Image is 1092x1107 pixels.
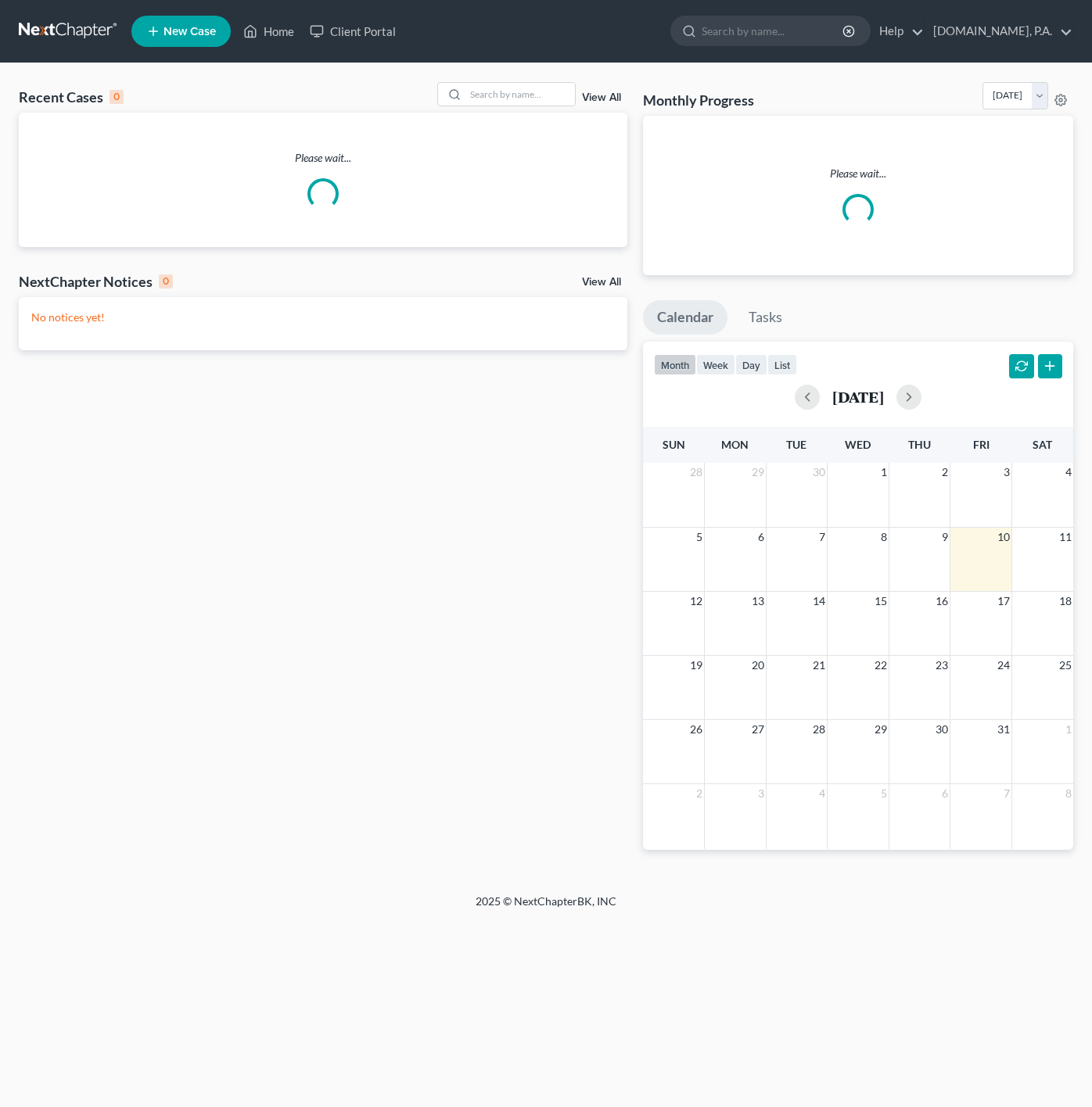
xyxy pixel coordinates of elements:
[643,300,727,335] a: Calendar
[695,528,704,546] span: 5
[973,438,990,451] span: Fri
[940,784,950,803] span: 6
[19,88,124,106] div: Recent Cases
[696,354,735,375] button: week
[721,438,749,451] span: Mon
[688,656,704,675] span: 19
[873,656,889,675] span: 22
[19,150,627,166] p: Please wait...
[940,463,950,482] span: 2
[100,894,992,922] div: 2025 © NextChapterBK, INC
[750,656,766,675] span: 20
[695,784,704,803] span: 2
[996,720,1011,739] span: 31
[756,528,766,546] span: 6
[845,438,871,451] span: Wed
[832,389,884,405] h2: [DATE]
[786,438,806,451] span: Tue
[110,90,124,104] div: 0
[817,784,827,803] span: 4
[908,438,931,451] span: Thu
[756,784,766,803] span: 3
[873,720,889,739] span: 29
[996,656,1011,675] span: 24
[817,528,827,546] span: 7
[688,463,704,482] span: 28
[811,592,827,611] span: 14
[1002,463,1011,482] span: 3
[582,92,621,103] a: View All
[811,720,827,739] span: 28
[1033,438,1052,451] span: Sat
[934,592,950,611] span: 16
[1058,528,1073,546] span: 11
[163,26,216,38] span: New Case
[465,83,575,106] input: Search by name...
[934,656,950,675] span: 23
[1064,463,1073,482] span: 4
[663,438,685,451] span: Sun
[873,592,889,611] span: 15
[750,720,766,739] span: 27
[871,17,924,45] a: Help
[767,354,797,375] button: list
[750,592,766,611] span: 13
[19,272,173,291] div: NextChapter Notices
[688,592,704,611] span: 12
[656,166,1061,181] p: Please wait...
[159,274,173,288] div: 0
[688,720,704,739] span: 26
[1002,784,1011,803] span: 7
[925,17,1072,45] a: [DOMAIN_NAME], P.A.
[582,277,621,288] a: View All
[235,17,302,45] a: Home
[302,17,404,45] a: Client Portal
[996,592,1011,611] span: 17
[1064,784,1073,803] span: 8
[996,528,1011,546] span: 10
[735,300,796,335] a: Tasks
[750,463,766,482] span: 29
[1058,656,1073,675] span: 25
[811,463,827,482] span: 30
[654,354,696,375] button: month
[940,528,950,546] span: 9
[934,720,950,739] span: 30
[879,784,889,803] span: 5
[1064,720,1073,739] span: 1
[735,354,767,375] button: day
[811,656,827,675] span: 21
[879,463,889,482] span: 1
[702,16,845,45] input: Search by name...
[31,310,615,325] p: No notices yet!
[1058,592,1073,611] span: 18
[879,528,889,546] span: 8
[643,91,754,109] h3: Monthly Progress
